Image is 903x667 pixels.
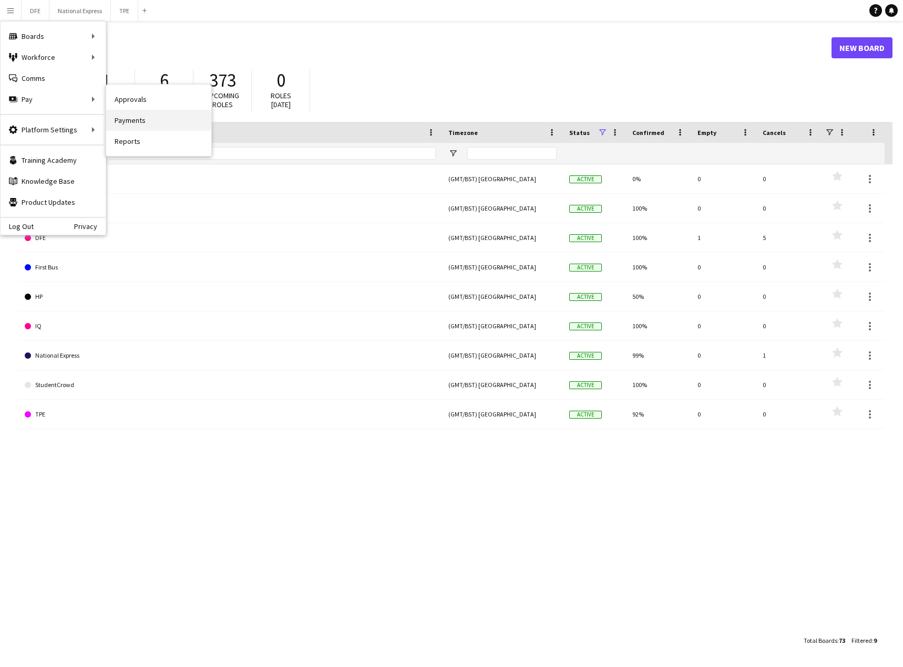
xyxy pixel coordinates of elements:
div: Boards [1,26,106,47]
div: 0 [756,253,822,282]
div: 100% [626,311,691,340]
div: 92% [626,400,691,429]
div: Workforce [1,47,106,68]
a: Reports [106,131,211,152]
span: Active [569,352,602,360]
button: DFE [22,1,49,21]
div: (GMT/BST) [GEOGRAPHIC_DATA] [442,253,563,282]
div: 5 [756,223,822,252]
span: 9 [874,637,877,644]
div: 1 [756,341,822,370]
span: 73 [839,637,845,644]
div: 0 [691,370,756,399]
span: Timezone [448,129,478,137]
input: Board name Filter Input [44,147,436,160]
div: (GMT/BST) [GEOGRAPHIC_DATA] [442,282,563,311]
div: (GMT/BST) [GEOGRAPHIC_DATA] [442,311,563,340]
a: IQ [25,311,436,341]
a: Approvals [106,89,211,110]
span: Status [569,129,590,137]
div: 0 [691,341,756,370]
span: Active [569,411,602,419]
span: Active [569,381,602,389]
a: [GEOGRAPHIC_DATA] [25,194,436,223]
div: Pay [1,89,106,110]
div: 1 [691,223,756,252]
div: (GMT/BST) [GEOGRAPHIC_DATA] [442,164,563,193]
div: (GMT/BST) [GEOGRAPHIC_DATA] [442,341,563,370]
span: 6 [160,69,169,92]
div: 0 [756,282,822,311]
a: Comms [1,68,106,89]
div: 100% [626,370,691,399]
div: (GMT/BST) [GEOGRAPHIC_DATA] [442,194,563,223]
div: 0 [691,253,756,282]
a: New Board [832,37,892,58]
span: Active [569,293,602,301]
div: 0 [691,400,756,429]
div: (GMT/BST) [GEOGRAPHIC_DATA] [442,400,563,429]
span: Roles [DATE] [271,91,291,109]
span: Active [569,322,602,330]
a: Log Out [1,222,34,231]
a: Product Updates [1,192,106,213]
div: 99% [626,341,691,370]
div: 0 [756,194,822,223]
a: Privacy [74,222,106,231]
div: 100% [626,253,691,282]
span: Active [569,264,602,272]
span: Total Boards [804,637,837,644]
span: Filtered [851,637,872,644]
div: (GMT/BST) [GEOGRAPHIC_DATA] [442,370,563,399]
span: Empty [697,129,716,137]
a: TPE [25,400,436,429]
div: (GMT/BST) [GEOGRAPHIC_DATA] [442,223,563,252]
div: 0 [691,164,756,193]
div: 0% [626,164,691,193]
span: Upcoming roles [206,91,239,109]
a: First Bus [25,253,436,282]
input: Timezone Filter Input [467,147,557,160]
span: 373 [209,69,236,92]
a: HP [25,282,436,311]
span: Confirmed [632,129,664,137]
button: TPE [111,1,138,21]
span: 0 [276,69,285,92]
div: 0 [756,311,822,340]
div: Platform Settings [1,119,106,140]
div: 0 [756,164,822,193]
span: Active [569,175,602,183]
span: Active [569,234,602,242]
h1: Boards [18,40,832,56]
div: 50% [626,282,691,311]
div: 100% [626,194,691,223]
div: 0 [691,282,756,311]
a: BarBurrito [25,164,436,194]
div: : [851,630,877,651]
a: DFE [25,223,436,253]
div: 0 [691,194,756,223]
a: Knowledge Base [1,171,106,192]
button: Open Filter Menu [448,149,458,158]
span: Cancels [763,129,786,137]
div: : [804,630,845,651]
div: 100% [626,223,691,252]
a: StudentCrowd [25,370,436,400]
a: Training Academy [1,150,106,171]
span: Active [569,205,602,213]
a: National Express [25,341,436,370]
div: 0 [691,311,756,340]
div: 0 [756,370,822,399]
div: 0 [756,400,822,429]
button: National Express [49,1,111,21]
a: Payments [106,110,211,131]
